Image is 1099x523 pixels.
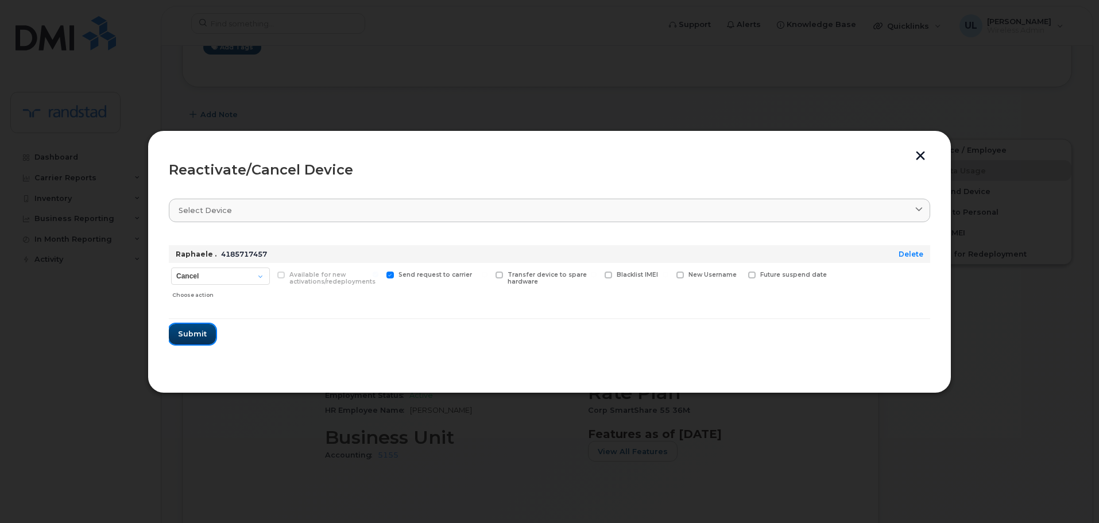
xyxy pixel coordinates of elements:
span: New Username [688,271,737,278]
input: Send request to carrier [373,272,378,277]
input: Blacklist IMEI [591,272,597,277]
div: Reactivate/Cancel Device [169,163,930,177]
span: Send request to carrier [398,271,472,278]
span: Available for new activations/redeployments [289,271,376,286]
span: 4185717457 [221,250,267,258]
input: Future suspend date [734,272,740,277]
input: New Username [663,272,668,277]
input: Transfer device to spare hardware [482,272,487,277]
a: Delete [899,250,923,258]
button: Submit [169,324,216,344]
input: Available for new activations/redeployments [264,272,269,277]
span: Select device [179,205,232,216]
div: Choose action [172,286,270,300]
strong: Raphaele . [176,250,216,258]
span: Transfer device to spare hardware [508,271,587,286]
span: Blacklist IMEI [617,271,658,278]
span: Submit [178,328,207,339]
span: Future suspend date [760,271,827,278]
a: Select device [169,199,930,222]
